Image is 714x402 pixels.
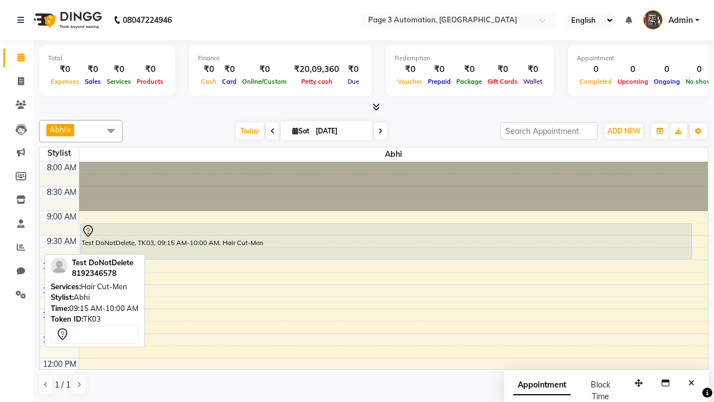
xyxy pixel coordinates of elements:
[51,282,81,291] span: Services:
[45,211,79,223] div: 9:00 AM
[345,78,362,85] span: Due
[668,15,693,26] span: Admin
[395,78,425,85] span: Voucher
[425,78,454,85] span: Prepaid
[485,63,520,76] div: ₹0
[615,63,651,76] div: 0
[123,4,172,36] b: 08047224946
[643,10,663,30] img: Admin
[45,162,79,174] div: 8:00 AM
[605,123,643,139] button: ADD NEW
[651,63,683,76] div: 0
[51,303,139,314] div: 09:15 AM-10:00 AM
[607,127,640,135] span: ADD NEW
[500,122,598,140] input: Search Appointment
[45,236,79,247] div: 9:30 AM
[395,54,545,63] div: Redemption
[82,78,104,85] span: Sales
[104,78,134,85] span: Services
[219,78,239,85] span: Card
[298,78,335,85] span: Petty cash
[81,224,692,259] div: Test DoNotDelete, TK03, 09:15 AM-10:00 AM, Hair Cut-Men
[134,78,166,85] span: Products
[51,304,69,313] span: Time:
[51,293,74,301] span: Stylist:
[198,78,219,85] span: Cash
[104,63,134,76] div: ₹0
[236,122,264,140] span: Today
[50,125,66,134] span: Abhi
[66,125,71,134] a: x
[651,78,683,85] span: Ongoing
[425,63,454,76] div: ₹0
[48,54,166,63] div: Total
[40,309,79,321] div: 11:00 AM
[239,63,290,76] div: ₹0
[239,78,290,85] span: Online/Custom
[520,78,545,85] span: Wallet
[40,260,79,272] div: 10:00 AM
[48,63,82,76] div: ₹0
[219,63,239,76] div: ₹0
[28,4,105,36] img: logo
[591,380,610,401] span: Block Time
[454,78,485,85] span: Package
[40,334,79,346] div: 11:30 AM
[51,257,67,274] img: profile
[40,147,79,159] div: Stylist
[72,258,133,267] span: Test DoNotDelete
[615,78,651,85] span: Upcoming
[45,186,79,198] div: 8:30 AM
[344,63,363,76] div: ₹0
[198,63,219,76] div: ₹0
[51,314,83,323] span: Token ID:
[72,268,133,279] div: 8192346578
[51,314,139,325] div: TK03
[40,285,79,296] div: 10:30 AM
[577,63,615,76] div: 0
[485,78,520,85] span: Gift Cards
[48,78,82,85] span: Expenses
[55,379,70,391] span: 1 / 1
[290,127,312,135] span: Sat
[51,292,139,303] div: Abhi
[312,123,368,140] input: 2025-10-04
[79,147,708,161] span: Abhi
[81,282,127,291] span: Hair Cut-Men
[41,358,79,370] div: 12:00 PM
[683,375,699,392] button: Close
[513,375,571,395] span: Appointment
[577,78,615,85] span: Completed
[454,63,485,76] div: ₹0
[520,63,545,76] div: ₹0
[198,54,363,63] div: Finance
[82,63,104,76] div: ₹0
[134,63,166,76] div: ₹0
[290,63,344,76] div: ₹20,09,360
[395,63,425,76] div: ₹0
